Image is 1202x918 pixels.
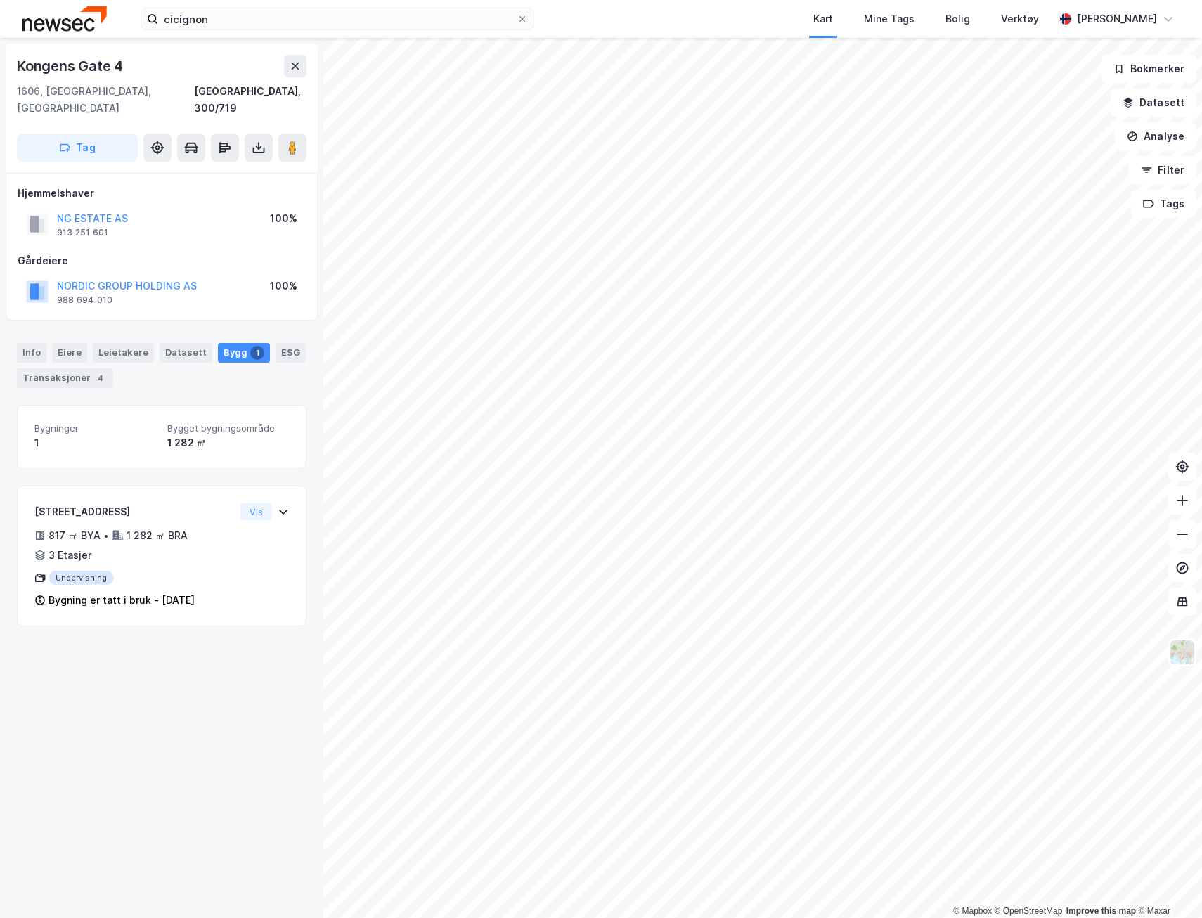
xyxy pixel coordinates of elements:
[160,343,212,363] div: Datasett
[158,8,517,30] input: Søk på adresse, matrikkel, gårdeiere, leietakere eller personer
[1129,156,1196,184] button: Filter
[49,527,101,544] div: 817 ㎡ BYA
[194,83,306,117] div: [GEOGRAPHIC_DATA], 300/719
[52,343,87,363] div: Eiere
[945,11,970,27] div: Bolig
[1101,55,1196,83] button: Bokmerker
[1115,122,1196,150] button: Analyse
[18,185,306,202] div: Hjemmelshaver
[127,527,188,544] div: 1 282 ㎡ BRA
[93,343,154,363] div: Leietakere
[49,547,91,564] div: 3 Etasjer
[103,530,109,541] div: •
[57,295,112,306] div: 988 694 010
[813,11,833,27] div: Kart
[276,343,306,363] div: ESG
[34,434,156,451] div: 1
[1001,11,1039,27] div: Verktøy
[864,11,915,27] div: Mine Tags
[57,227,108,238] div: 913 251 601
[93,371,108,385] div: 4
[17,134,138,162] button: Tag
[270,278,297,295] div: 100%
[49,592,195,609] div: Bygning er tatt i bruk - [DATE]
[17,83,194,117] div: 1606, [GEOGRAPHIC_DATA], [GEOGRAPHIC_DATA]
[953,906,992,916] a: Mapbox
[1131,190,1196,218] button: Tags
[22,6,107,31] img: newsec-logo.f6e21ccffca1b3a03d2d.png
[1132,851,1202,918] iframe: Chat Widget
[167,434,289,451] div: 1 282 ㎡
[17,55,126,77] div: Kongens Gate 4
[270,210,297,227] div: 100%
[218,343,270,363] div: Bygg
[1077,11,1157,27] div: [PERSON_NAME]
[167,422,289,434] span: Bygget bygningsområde
[17,368,113,388] div: Transaksjoner
[34,422,156,434] span: Bygninger
[250,346,264,360] div: 1
[18,252,306,269] div: Gårdeiere
[17,343,46,363] div: Info
[1169,639,1196,666] img: Z
[995,906,1063,916] a: OpenStreetMap
[34,503,235,520] div: [STREET_ADDRESS]
[1111,89,1196,117] button: Datasett
[240,503,272,520] button: Vis
[1132,851,1202,918] div: Kontrollprogram for chat
[1066,906,1136,916] a: Improve this map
